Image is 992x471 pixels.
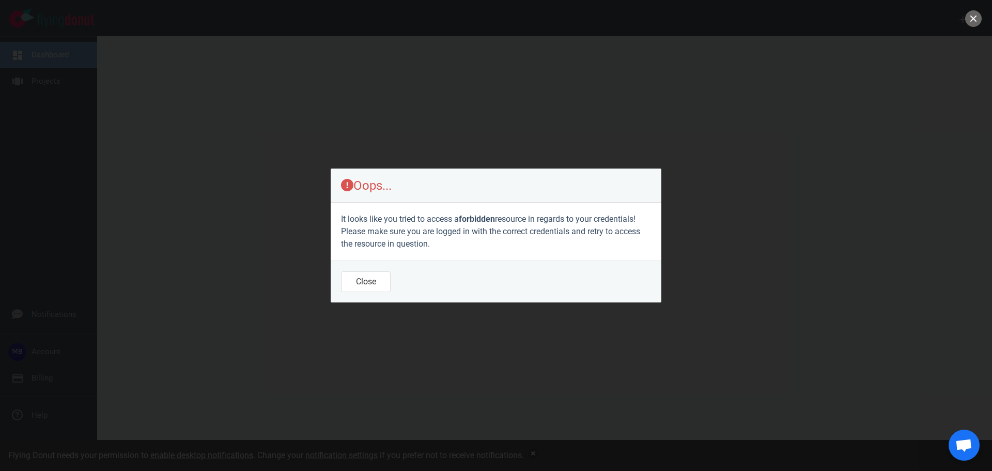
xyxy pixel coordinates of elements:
section: It looks like you tried to access a resource in regards to your credentials! Please make sure you... [331,203,661,261]
button: close [965,10,982,27]
div: Open de chat [949,430,980,461]
button: Close [341,271,391,292]
p: Oops... [341,179,651,192]
b: forbidden [459,214,495,224]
